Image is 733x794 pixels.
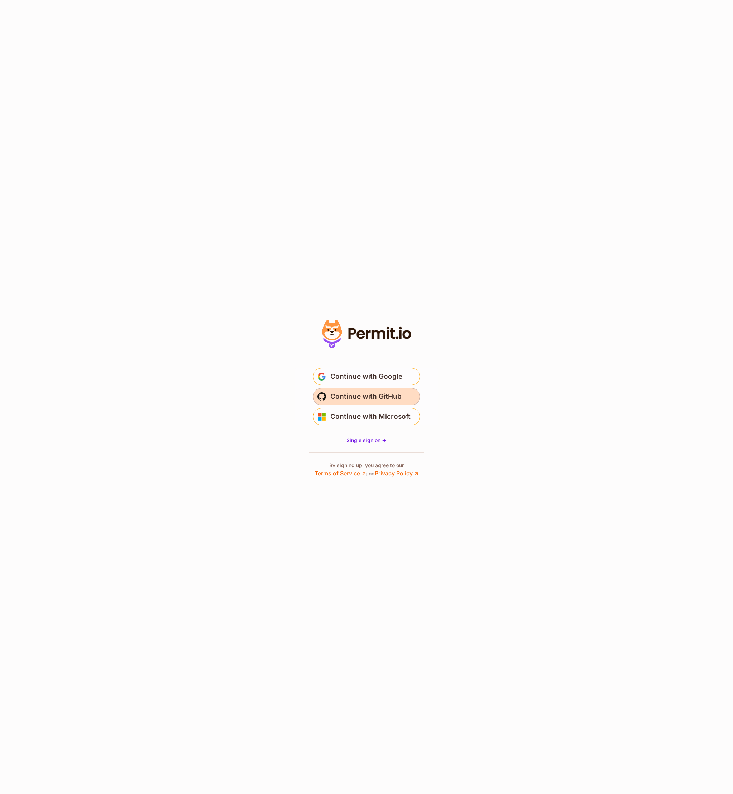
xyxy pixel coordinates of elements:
a: Terms of Service ↗ [315,470,366,477]
p: By signing up, you agree to our and [315,462,418,478]
a: Privacy Policy ↗ [375,470,418,477]
button: Continue with Microsoft [313,408,420,425]
button: Continue with GitHub [313,388,420,405]
span: Single sign on -> [346,437,387,443]
span: Continue with Google [330,371,402,382]
span: Continue with GitHub [330,391,402,402]
a: Single sign on -> [346,437,387,444]
button: Continue with Google [313,368,420,385]
span: Continue with Microsoft [330,411,411,422]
